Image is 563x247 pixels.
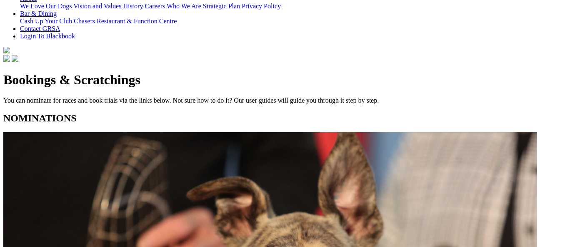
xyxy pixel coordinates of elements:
[242,3,281,10] a: Privacy Policy
[145,3,165,10] a: Careers
[3,72,560,88] h1: Bookings & Scratchings
[20,3,560,10] div: About
[3,97,560,104] p: You can nominate for races and book trials via the links below. Not sure how to do it? Our user g...
[3,113,560,124] h2: NOMINATIONS
[20,10,57,17] a: Bar & Dining
[74,18,177,25] a: Chasers Restaurant & Function Centre
[20,33,75,40] a: Login To Blackbook
[203,3,240,10] a: Strategic Plan
[73,3,121,10] a: Vision and Values
[20,25,60,32] a: Contact GRSA
[3,47,10,53] img: logo-grsa-white.png
[20,18,560,25] div: Bar & Dining
[20,18,72,25] a: Cash Up Your Club
[3,55,10,62] img: facebook.svg
[20,3,72,10] a: We Love Our Dogs
[123,3,143,10] a: History
[167,3,201,10] a: Who We Are
[12,55,18,62] img: twitter.svg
